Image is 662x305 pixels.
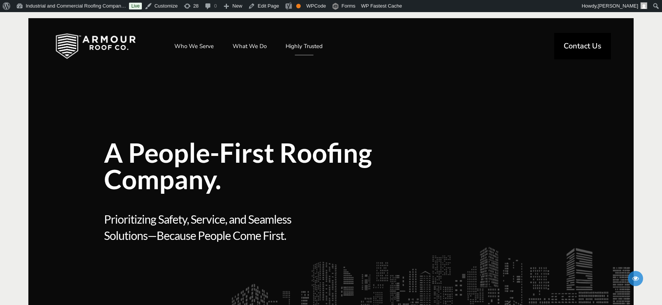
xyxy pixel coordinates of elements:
[104,139,441,192] span: A People-First Roofing Company.
[278,37,330,56] a: Highly Trusted
[564,42,601,50] span: Contact Us
[554,33,611,59] a: Contact Us
[296,4,301,8] div: OK
[129,3,142,9] a: Live
[44,27,148,65] img: Industrial and Commercial Roofing Company | Armour Roof Co.
[225,37,274,56] a: What We Do
[167,37,221,56] a: Who We Serve
[628,271,643,286] span: Edit/Preview
[104,211,328,282] span: Prioritizing Safety, Service, and Seamless Solutions—Because People Come First.
[598,3,638,9] span: [PERSON_NAME]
